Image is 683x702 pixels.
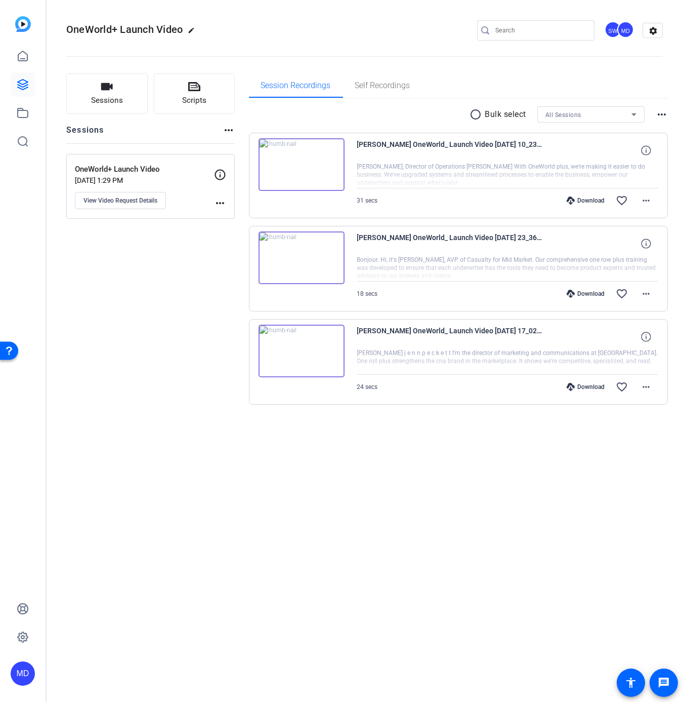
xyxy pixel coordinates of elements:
span: OneWorld+ Launch Video [66,23,183,35]
img: blue-gradient.svg [15,16,31,32]
span: 18 secs [357,290,378,297]
mat-icon: accessibility [625,677,637,689]
mat-icon: more_horiz [640,381,652,393]
mat-icon: favorite_border [616,381,628,393]
h2: Sessions [66,124,104,143]
mat-icon: more_horiz [214,197,226,209]
mat-icon: edit [188,27,200,39]
mat-icon: more_horiz [223,124,235,136]
div: SW [605,21,621,38]
span: Self Recordings [355,82,410,90]
span: [PERSON_NAME] OneWorld_ Launch Video [DATE] 10_23_21 [357,138,544,163]
img: thumb-nail [259,325,345,377]
span: Sessions [91,95,123,106]
div: Download [562,197,610,205]
mat-icon: more_horiz [640,288,652,300]
span: Scripts [182,95,206,106]
div: Download [562,290,610,298]
mat-icon: more_horiz [640,194,652,207]
span: Session Recordings [261,82,331,90]
input: Search [495,24,586,36]
button: Sessions [66,73,148,114]
div: MD [11,661,35,686]
span: 31 secs [357,197,378,204]
span: [PERSON_NAME] OneWorld_ Launch Video [DATE] 23_36_45 [357,231,544,256]
mat-icon: settings [643,23,663,38]
span: [PERSON_NAME] OneWorld_ Launch Video [DATE] 17_02_14 [357,325,544,349]
mat-icon: favorite_border [616,288,628,300]
ngx-avatar: Mark Dolnick [617,21,635,39]
p: [DATE] 1:29 PM [75,176,214,184]
p: Bulk select [485,108,527,121]
button: View Video Request Details [75,192,166,209]
span: View Video Request Details [83,197,157,205]
span: 24 secs [357,383,378,391]
div: MD [617,21,634,38]
mat-icon: more_horiz [656,108,668,121]
mat-icon: favorite_border [616,194,628,207]
img: thumb-nail [259,231,345,284]
div: Download [562,383,610,391]
ngx-avatar: Steve Winiecki [605,21,622,39]
button: Scripts [154,73,235,114]
img: thumb-nail [259,138,345,191]
span: All Sessions [545,111,581,119]
mat-icon: radio_button_unchecked [470,108,485,121]
mat-icon: message [658,677,670,689]
p: OneWorld+ Launch Video [75,164,214,175]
